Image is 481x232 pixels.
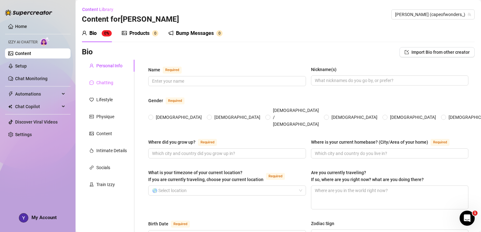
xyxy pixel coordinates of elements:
span: Izzy AI Chatter [8,39,37,45]
sup: 0% [102,30,112,36]
div: Name [148,66,160,73]
input: Nickname(s) [315,77,464,84]
label: Where did you grow up? [148,138,224,146]
span: message [89,80,94,85]
label: Zodiac Sign [311,220,339,227]
span: What is your timezone of your current location? If you are currently traveling, choose your curre... [148,170,263,182]
div: Chatting [96,79,113,86]
span: picture [89,131,94,136]
span: Required [198,139,217,146]
span: Required [163,67,182,74]
div: Birth Date [148,220,168,227]
img: AI Chatter [40,37,50,46]
a: Chat Monitoring [15,76,48,81]
span: picture [122,30,127,36]
a: Settings [15,132,32,137]
div: Intimate Details [96,147,127,154]
a: Setup [15,64,27,69]
label: Nickname(s) [311,66,341,73]
a: Home [15,24,27,29]
div: Zodiac Sign [311,220,334,227]
div: Socials [96,164,110,171]
span: import [405,50,409,54]
span: Required [266,173,285,180]
sup: 0 [152,30,158,36]
label: Where is your current homebase? (City/Area of your home) [311,138,456,146]
span: My Account [31,215,57,220]
button: Content Library [82,4,118,14]
span: Required [431,139,450,146]
img: logo-BBDzfeDw.svg [5,9,52,16]
span: [DEMOGRAPHIC_DATA] [153,114,204,121]
a: Discover Viral Videos [15,119,58,124]
span: Automations [15,89,60,99]
div: Lifestyle [96,96,113,103]
span: user [89,64,94,68]
span: user [82,30,87,36]
div: Physique [96,113,114,120]
sup: 0 [216,30,223,36]
label: Gender [148,97,191,104]
span: Required [171,221,190,228]
div: Content [96,130,112,137]
h3: Content for [PERSON_NAME] [82,14,179,25]
span: [DEMOGRAPHIC_DATA] [212,114,263,121]
div: Bio [89,30,97,37]
span: experiment [89,182,94,187]
span: link [89,165,94,170]
div: Personal Info [96,62,122,69]
div: Bump Messages [176,30,214,37]
div: Products [129,30,150,37]
img: Chat Copilot [8,104,12,109]
img: AAcHTtd2V7icpMOWI5yxK3mO1ot8sEXwvEgCQJ1lLbzjt_W3=s96-c [19,213,28,222]
div: Nickname(s) [311,66,337,73]
span: thunderbolt [8,91,13,97]
span: Content Library [82,7,113,12]
span: [DEMOGRAPHIC_DATA] [388,114,439,121]
span: Required [166,97,184,104]
span: [DEMOGRAPHIC_DATA] / [DEMOGRAPHIC_DATA] [270,107,321,128]
a: Content [15,51,31,56]
label: Birth Date [148,220,197,228]
h3: Bio [82,47,93,57]
span: 1 [473,211,478,216]
input: Name [152,78,301,85]
div: Where is your current homebase? (City/Area of your home) [311,139,428,146]
span: fire [89,148,94,153]
iframe: Intercom live chat [460,211,475,226]
span: team [467,13,471,16]
div: Gender [148,97,163,104]
span: heart [89,97,94,102]
div: Train Izzy [96,181,115,188]
span: Chat Copilot [15,102,60,112]
label: Name [148,66,189,74]
input: Where is your current homebase? (City/Area of your home) [315,150,464,157]
span: Are you currently traveling? If so, where are you right now? what are you doing there? [311,170,424,182]
span: notification [168,30,173,36]
div: Where did you grow up? [148,139,195,146]
span: Import Bio from other creator [411,50,470,55]
button: Import Bio from other creator [399,47,475,57]
span: [DEMOGRAPHIC_DATA] [329,114,380,121]
input: Where did you grow up? [152,150,301,157]
span: idcard [89,114,94,119]
span: Elise (capeofwonders_) [395,10,471,19]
